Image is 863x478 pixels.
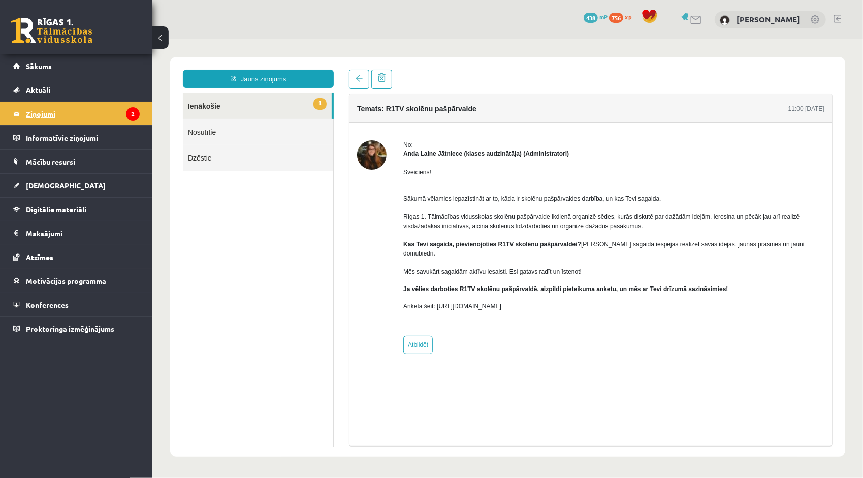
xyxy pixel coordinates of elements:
span: xp [625,13,631,21]
a: Rīgas 1. Tālmācības vidusskola [11,18,92,43]
h4: Temats: R1TV skolēnu pašpārvalde [205,66,324,74]
img: Anda Laine Jātniece (klases audzinātāja) [205,101,234,131]
a: Proktoringa izmēģinājums [13,317,140,340]
b: Ja vēlies darboties R1TV skolēnu pašpārvaldē, aizpildi pieteikuma anketu, un mēs ar Tevi drīzumā ... [251,246,576,253]
a: Atzīmes [13,245,140,269]
a: Maksājumi [13,221,140,245]
span: mP [599,13,608,21]
a: Aktuāli [13,78,140,102]
a: 756 xp [609,13,636,21]
a: Sākums [13,54,140,78]
a: [DEMOGRAPHIC_DATA] [13,174,140,197]
p: Anketa šeit: [URL][DOMAIN_NAME] [251,263,672,272]
a: Motivācijas programma [13,269,140,293]
span: 1 [161,59,174,71]
div: No: [251,101,672,110]
a: Dzēstie [30,106,181,132]
i: 2 [126,107,140,121]
span: Motivācijas programma [26,276,106,285]
p: Sākumā vēlamies iepazīstināt ar to, kāda ir skolēnu pašpārvaldes darbība, un kas Tevi sagaida. Rī... [251,146,672,237]
img: Estere Apaļka [720,15,730,25]
a: Jauns ziņojums [30,30,181,49]
legend: Maksājumi [26,221,140,245]
span: Mācību resursi [26,157,75,166]
span: Proktoringa izmēģinājums [26,324,114,333]
span: 438 [584,13,598,23]
a: [PERSON_NAME] [737,14,800,24]
span: Konferences [26,300,69,309]
span: [DEMOGRAPHIC_DATA] [26,181,106,190]
span: Digitālie materiāli [26,205,86,214]
a: 1Ienākošie [30,54,179,80]
a: Informatīvie ziņojumi [13,126,140,149]
span: Sākums [26,61,52,71]
legend: Informatīvie ziņojumi [26,126,140,149]
strong: Anda Laine Jātniece (klases audzinātāja) (Administratori) [251,111,417,118]
span: Aktuāli [26,85,50,94]
div: 11:00 [DATE] [636,65,672,74]
span: 756 [609,13,623,23]
a: 438 mP [584,13,608,21]
span: Atzīmes [26,252,53,262]
a: Atbildēt [251,297,280,315]
a: Ziņojumi2 [13,102,140,125]
a: Nosūtītie [30,80,181,106]
strong: Kas Tevi sagaida, pievienojoties R1TV skolēnu pašpārvaldei? [251,202,429,209]
legend: Ziņojumi [26,102,140,125]
a: Mācību resursi [13,150,140,173]
a: Konferences [13,293,140,316]
p: Sveiciens! [251,129,672,138]
a: Digitālie materiāli [13,198,140,221]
